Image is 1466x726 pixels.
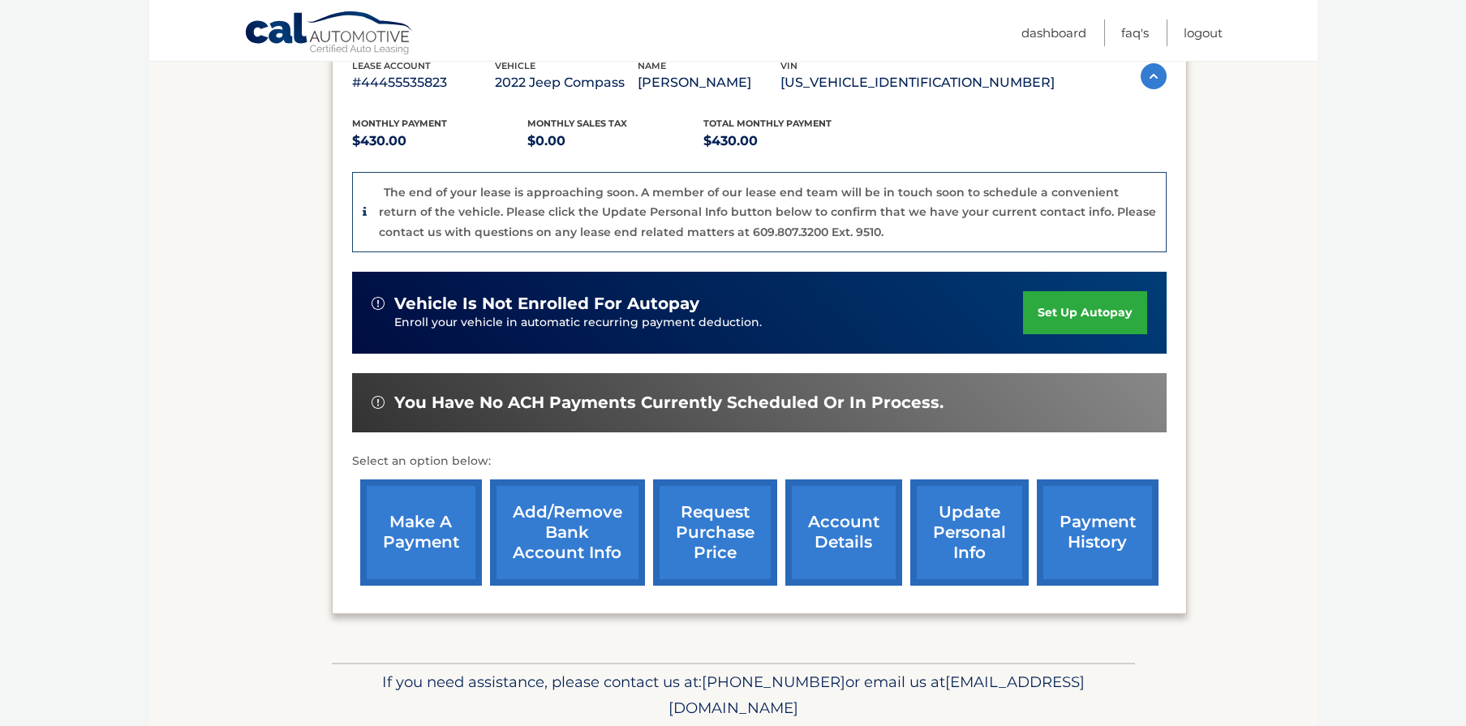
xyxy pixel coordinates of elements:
p: [PERSON_NAME] [638,71,780,94]
img: accordion-active.svg [1141,63,1167,89]
p: $430.00 [352,130,528,153]
span: Total Monthly Payment [703,118,832,129]
p: Enroll your vehicle in automatic recurring payment deduction. [394,314,1024,332]
p: #44455535823 [352,71,495,94]
a: update personal info [910,479,1029,586]
span: vin [780,60,797,71]
p: $0.00 [527,130,703,153]
a: request purchase price [653,479,777,586]
img: alert-white.svg [372,396,385,409]
span: You have no ACH payments currently scheduled or in process. [394,393,944,413]
a: Dashboard [1021,19,1086,46]
p: If you need assistance, please contact us at: or email us at [342,669,1124,721]
span: lease account [352,60,431,71]
a: set up autopay [1023,291,1146,334]
a: Cal Automotive [244,11,415,58]
span: [PHONE_NUMBER] [702,672,845,691]
p: [US_VEHICLE_IDENTIFICATION_NUMBER] [780,71,1055,94]
span: Monthly Payment [352,118,447,129]
a: Add/Remove bank account info [490,479,645,586]
p: The end of your lease is approaching soon. A member of our lease end team will be in touch soon t... [379,185,1156,239]
img: alert-white.svg [372,297,385,310]
a: make a payment [360,479,482,586]
span: name [638,60,666,71]
p: $430.00 [703,130,879,153]
a: payment history [1037,479,1159,586]
p: 2022 Jeep Compass [495,71,638,94]
a: Logout [1184,19,1223,46]
span: Monthly sales Tax [527,118,627,129]
span: vehicle [495,60,535,71]
a: account details [785,479,902,586]
p: Select an option below: [352,452,1167,471]
span: vehicle is not enrolled for autopay [394,294,699,314]
a: FAQ's [1121,19,1149,46]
